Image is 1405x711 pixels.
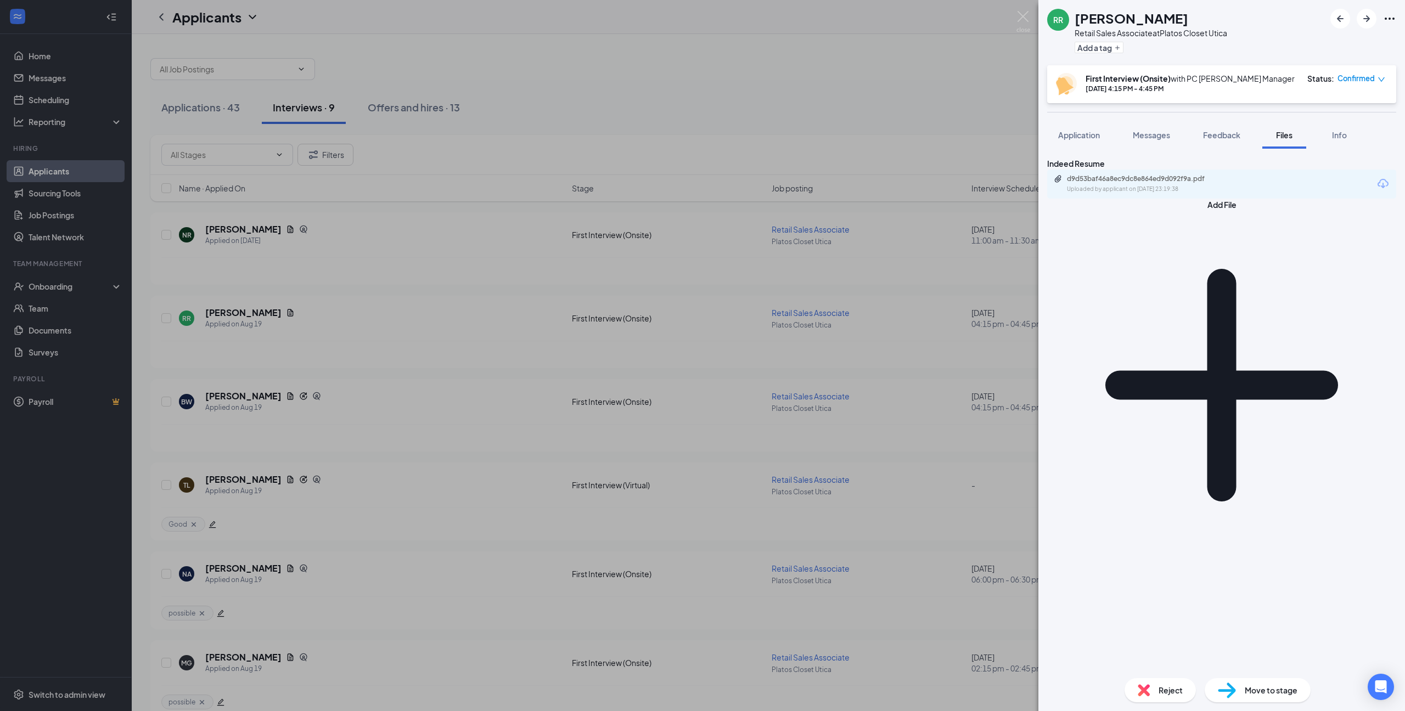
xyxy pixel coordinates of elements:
button: Add FilePlus [1047,199,1396,560]
div: Retail Sales Associate at Platos Closet Utica [1075,27,1227,38]
button: PlusAdd a tag [1075,42,1123,53]
span: Application [1058,130,1100,140]
div: d9d53baf46a8ec9dc8e864ed9d092f9a.pdf [1067,174,1221,183]
svg: Plus [1114,44,1121,51]
h1: [PERSON_NAME] [1075,9,1188,27]
div: Indeed Resume [1047,157,1396,170]
div: Open Intercom Messenger [1368,674,1394,700]
button: ArrowRight [1357,9,1376,29]
svg: ArrowRight [1360,12,1373,25]
span: Info [1332,130,1347,140]
a: Paperclipd9d53baf46a8ec9dc8e864ed9d092f9a.pdfUploaded by applicant on [DATE] 23:19:38 [1054,174,1232,194]
span: down [1378,76,1385,83]
svg: Plus [1047,211,1396,560]
svg: Paperclip [1054,174,1063,183]
div: RR [1053,14,1063,25]
span: Files [1276,130,1292,140]
svg: Ellipses [1383,12,1396,25]
button: ArrowLeftNew [1330,9,1350,29]
div: with PC [PERSON_NAME] Manager [1086,73,1295,84]
span: Messages [1133,130,1170,140]
div: Status : [1307,73,1334,84]
span: Feedback [1203,130,1240,140]
b: First Interview (Onsite) [1086,74,1171,83]
span: Confirmed [1337,73,1375,84]
div: [DATE] 4:15 PM - 4:45 PM [1086,84,1295,93]
svg: ArrowLeftNew [1334,12,1347,25]
svg: Download [1376,177,1390,190]
span: Reject [1159,684,1183,696]
span: Move to stage [1245,684,1297,696]
div: Uploaded by applicant on [DATE] 23:19:38 [1067,185,1232,194]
